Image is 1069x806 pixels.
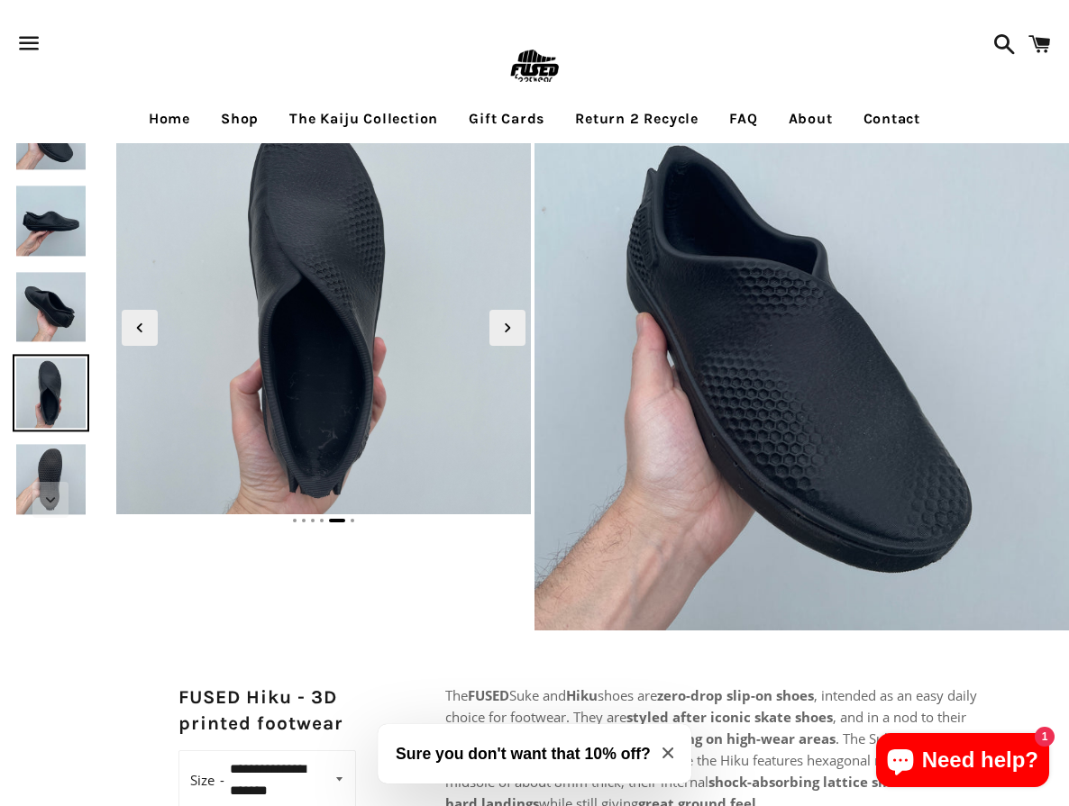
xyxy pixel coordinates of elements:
[207,96,272,141] a: Shop
[178,684,357,738] h2: FUSED Hiku - 3D printed footwear
[329,519,345,522] span: Go to slide 5
[320,519,324,522] span: Go to slide 4
[276,96,452,141] a: The Kaiju Collection
[122,310,158,346] div: Previous slide
[13,183,90,260] img: [3D printed Shoes] - lightweight custom 3dprinted shoes sneakers sandals fused footwear
[562,96,712,141] a: Return 2 Recycle
[468,686,509,704] strong: FUSED
[13,440,90,518] img: [3D printed Shoes] - lightweight custom 3dprinted shoes sneakers sandals fused footwear
[850,96,935,141] a: Contact
[311,519,315,522] span: Go to slide 3
[135,96,204,141] a: Home
[775,96,846,141] a: About
[13,268,90,346] img: [3D printed Shoes] - lightweight custom 3dprinted shoes sneakers sandals fused footwear
[566,686,598,704] strong: Hiku
[13,355,90,432] img: [3D printed Shoes] - lightweight custom 3dprinted shoes sneakers sandals fused footwear
[871,733,1055,792] inbox-online-store-chat: Shopify online store chat
[302,519,306,522] span: Go to slide 2
[293,519,297,522] span: Go to slide 1
[351,519,354,522] span: Go to slide 6
[13,96,90,174] img: [3D printed Shoes] - lightweight custom 3dprinted shoes sneakers sandals fused footwear
[626,708,833,726] strong: styled after iconic skate shoes
[505,38,563,96] img: FUSEDfootwear
[489,310,525,346] div: Next slide
[455,96,558,141] a: Gift Cards
[190,767,224,792] label: Size
[657,686,814,704] strong: zero-drop slip-on shoes
[716,96,771,141] a: FAQ
[612,729,836,747] strong: extra ribbing on high-wear areas
[534,96,1069,630] img: [3D printed Shoes] - lightweight custom 3dprinted shoes sneakers sandals fused footwear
